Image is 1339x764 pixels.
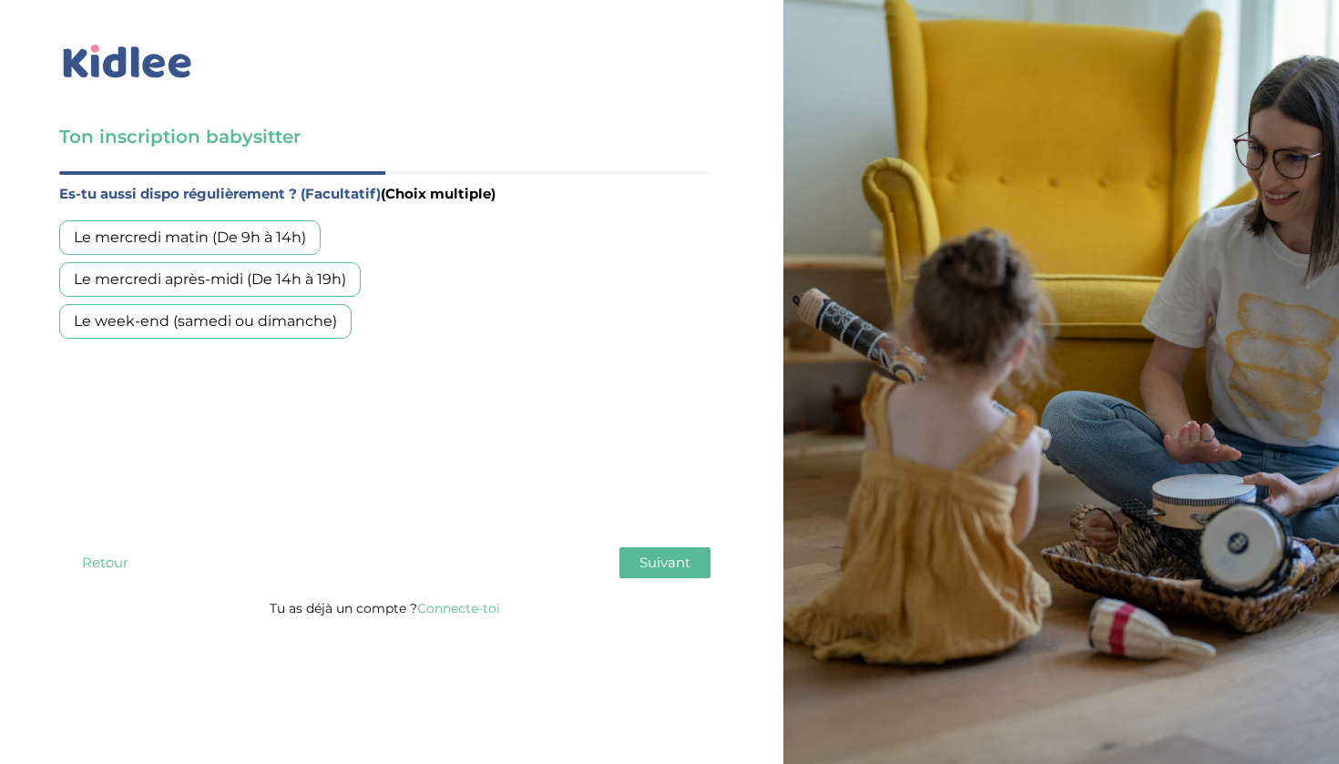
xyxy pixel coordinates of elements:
[59,547,150,578] button: Retour
[639,554,690,571] span: Suivant
[59,262,361,297] div: Le mercredi après-midi (De 14h à 19h)
[59,220,321,255] div: Le mercredi matin (De 9h à 14h)
[619,547,710,578] button: Suivant
[59,182,710,206] label: Es-tu aussi dispo régulièrement ? (Facultatif)
[381,185,496,202] span: (Choix multiple)
[417,600,500,616] a: Connecte-toi
[59,124,710,149] h3: Ton inscription babysitter
[59,304,352,339] div: Le week-end (samedi ou dimanche)
[59,41,196,83] img: logo_kidlee_bleu
[59,596,710,620] p: Tu as déjà un compte ?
